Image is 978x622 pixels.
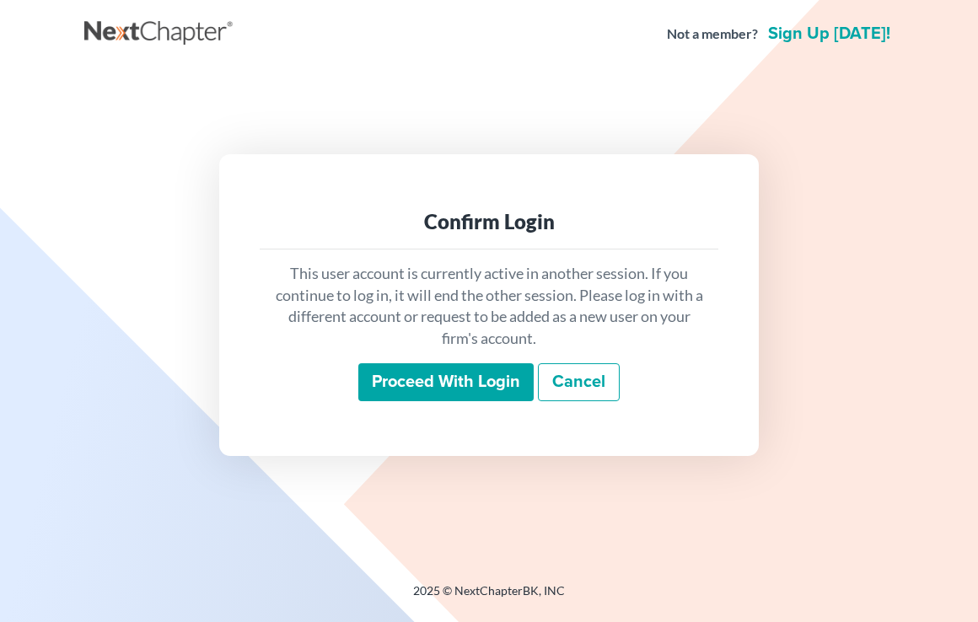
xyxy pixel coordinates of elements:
[538,363,620,402] a: Cancel
[765,25,894,42] a: Sign up [DATE]!
[358,363,534,402] input: Proceed with login
[667,24,758,44] strong: Not a member?
[273,263,705,350] p: This user account is currently active in another session. If you continue to log in, it will end ...
[273,208,705,235] div: Confirm Login
[84,582,894,613] div: 2025 © NextChapterBK, INC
